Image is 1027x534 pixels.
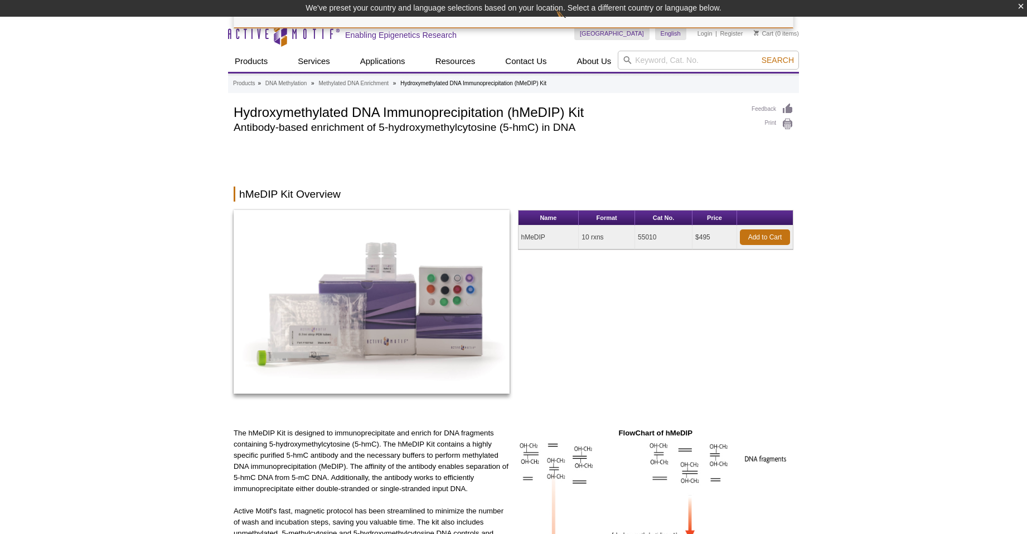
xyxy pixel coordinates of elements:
[519,226,579,249] td: hMeDIP
[234,123,740,133] h2: Antibody-based enrichment of 5-hydroxymethylcytosine (5-hmC) in DNA
[400,80,546,86] li: Hydroxymethylated DNA Immunoprecipitation (hMeDIP) Kit
[618,51,799,70] input: Keyword, Cat. No.
[234,210,510,394] img: hMeDIP Kit
[233,79,255,89] a: Products
[579,226,635,249] td: 10 rxns
[345,30,457,40] h2: Enabling Epigenetics Research
[635,210,692,226] th: Cat No.
[618,429,692,437] strong: FlowChart of hMeDIP
[762,56,794,65] span: Search
[258,80,261,86] li: »
[655,27,686,40] a: English
[579,210,635,226] th: Format
[291,51,337,72] a: Services
[265,79,307,89] a: DNA Methylation
[754,30,773,37] a: Cart
[715,27,717,40] li: |
[234,428,510,494] p: The hMeDIP Kit is designed to immunoprecipitate and enrich for DNA fragments containing 5-hydroxy...
[393,80,396,86] li: »
[692,210,737,226] th: Price
[720,30,743,37] a: Register
[234,103,740,120] h1: Hydroxymethylated DNA Immunoprecipitation (hMeDIP) Kit
[311,80,314,86] li: »
[574,27,650,40] a: [GEOGRAPHIC_DATA]
[635,226,692,249] td: 55010
[754,27,799,40] li: (0 items)
[498,51,553,72] a: Contact Us
[697,30,713,37] a: Login
[318,79,389,89] a: Methylated DNA Enrichment
[740,229,790,245] a: Add to Cart
[752,103,793,115] a: Feedback
[758,55,797,65] button: Search
[234,187,793,202] h2: hMeDIP Kit Overview
[429,51,482,72] a: Resources
[353,51,412,72] a: Applications
[752,118,793,130] a: Print
[228,51,274,72] a: Products
[556,8,585,35] img: Change Here
[519,210,579,226] th: Name
[234,210,510,397] a: hMeDIP Kit
[754,30,759,36] img: Your Cart
[692,226,737,249] td: $495
[570,51,618,72] a: About Us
